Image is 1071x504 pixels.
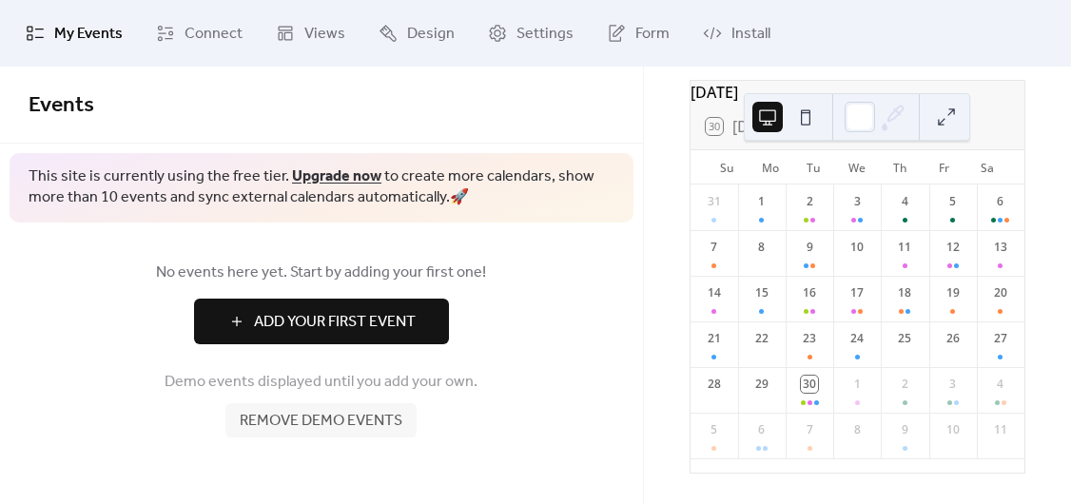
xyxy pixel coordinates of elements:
div: 7 [706,239,723,256]
a: Views [262,8,360,59]
span: Install [731,23,770,46]
div: 12 [944,239,962,256]
button: Remove demo events [225,403,417,437]
span: Demo events displayed until you add your own. [165,371,477,394]
div: 25 [896,330,913,347]
div: 6 [992,193,1009,210]
a: My Events [11,8,137,59]
div: 7 [801,421,818,438]
div: 1 [753,193,770,210]
div: 10 [848,239,866,256]
span: Design [407,23,455,46]
span: Settings [516,23,574,46]
span: No events here yet. Start by adding your first one! [29,262,614,284]
div: 9 [896,421,913,438]
div: 27 [992,330,1009,347]
div: 10 [944,421,962,438]
span: Events [29,85,94,126]
div: 9 [801,239,818,256]
a: Install [689,8,785,59]
div: Th [879,150,923,184]
div: [DATE] [691,81,1024,104]
div: 11 [896,239,913,256]
span: Add Your First Event [254,311,416,334]
div: 8 [753,239,770,256]
div: 3 [944,376,962,393]
div: 15 [753,284,770,301]
div: 31 [706,193,723,210]
div: 5 [706,421,723,438]
span: Form [635,23,670,46]
div: 22 [753,330,770,347]
div: 28 [706,376,723,393]
div: 16 [801,284,818,301]
div: 29 [753,376,770,393]
div: 20 [992,284,1009,301]
a: Form [593,8,684,59]
div: We [835,150,879,184]
a: Settings [474,8,588,59]
a: Connect [142,8,257,59]
div: 26 [944,330,962,347]
div: Fr [923,150,966,184]
div: 3 [848,193,866,210]
div: 30 [801,376,818,393]
div: 18 [896,284,913,301]
div: 23 [801,330,818,347]
div: 17 [848,284,866,301]
div: 5 [944,193,962,210]
span: This site is currently using the free tier. to create more calendars, show more than 10 events an... [29,166,614,209]
div: Su [706,150,750,184]
div: Mo [749,150,792,184]
span: Views [304,23,345,46]
span: Remove demo events [240,410,402,433]
div: 19 [944,284,962,301]
div: 1 [848,376,866,393]
div: 2 [896,376,913,393]
div: 13 [992,239,1009,256]
div: 4 [992,376,1009,393]
span: Connect [185,23,243,46]
a: Upgrade now [292,162,381,191]
a: Design [364,8,469,59]
div: 2 [801,193,818,210]
div: Tu [792,150,836,184]
span: My Events [54,23,123,46]
a: Add Your First Event [29,299,614,344]
div: 21 [706,330,723,347]
div: 24 [848,330,866,347]
button: Add Your First Event [194,299,449,344]
div: 14 [706,284,723,301]
div: 11 [992,421,1009,438]
div: 4 [896,193,913,210]
div: 6 [753,421,770,438]
div: Sa [965,150,1009,184]
div: 8 [848,421,866,438]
